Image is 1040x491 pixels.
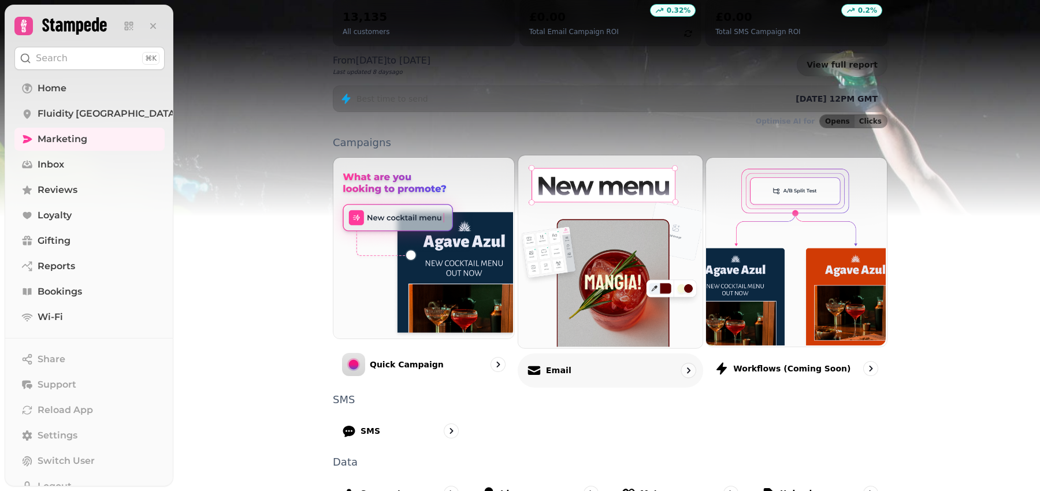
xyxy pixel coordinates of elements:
[333,395,887,405] p: SMS
[667,6,691,15] p: 0.32 %
[356,93,428,105] p: Best time to send
[865,363,876,374] svg: go to
[38,310,63,324] span: Wi-Fi
[14,47,165,70] button: Search⌘K
[715,9,800,25] h2: £0.00
[38,107,179,121] span: Fluidity [GEOGRAPHIC_DATA]
[492,359,504,370] svg: go to
[361,425,380,437] p: SMS
[855,115,887,128] button: Clicks
[678,24,698,43] button: refresh
[333,137,887,148] p: Campaigns
[142,52,159,65] div: ⌘K
[38,403,93,417] span: Reload App
[859,118,882,125] span: Clicks
[14,128,165,151] a: Marketing
[14,102,165,125] a: Fluidity [GEOGRAPHIC_DATA]
[38,132,87,146] span: Marketing
[14,399,165,422] button: Reload App
[38,429,77,442] span: Settings
[38,454,95,468] span: Switch User
[756,117,815,126] p: Optimise AI for
[333,457,887,467] p: Data
[825,118,850,125] span: Opens
[14,255,165,278] a: Reports
[705,157,886,345] img: Workflows (coming soon)
[333,157,515,385] a: Quick CampaignQuick Campaign
[343,9,389,25] h2: 13,135
[38,234,70,248] span: Gifting
[445,425,457,437] svg: go to
[38,158,64,172] span: Inbox
[820,115,855,128] button: Opens
[518,155,703,388] a: EmailEmail
[14,424,165,447] a: Settings
[38,81,66,95] span: Home
[38,378,76,392] span: Support
[529,27,619,36] p: Total Email Campaign ROI
[733,363,850,374] p: Workflows (coming soon)
[370,359,444,370] p: Quick Campaign
[14,77,165,100] a: Home
[333,54,430,68] p: From [DATE] to [DATE]
[682,364,694,376] svg: go to
[529,9,619,25] h2: £0.00
[796,94,878,103] span: [DATE] 12PM GMT
[14,280,165,303] a: Bookings
[14,153,165,176] a: Inbox
[14,449,165,473] button: Switch User
[14,229,165,252] a: Gifting
[333,68,430,76] p: Last updated 8 days ago
[705,157,887,385] a: Workflows (coming soon)Workflows (coming soon)
[343,27,389,36] p: All customers
[36,51,68,65] p: Search
[545,364,571,376] p: Email
[38,259,75,273] span: Reports
[38,352,65,366] span: Share
[333,414,468,448] a: SMS
[14,178,165,202] a: Reviews
[517,154,701,347] img: Email
[332,157,513,337] img: Quick Campaign
[797,53,887,76] a: View full report
[715,27,800,36] p: Total SMS Campaign ROI
[38,183,77,197] span: Reviews
[38,285,82,299] span: Bookings
[14,373,165,396] button: Support
[858,6,877,15] p: 0.2 %
[14,348,165,371] button: Share
[14,204,165,227] a: Loyalty
[14,306,165,329] a: Wi-Fi
[38,209,72,222] span: Loyalty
